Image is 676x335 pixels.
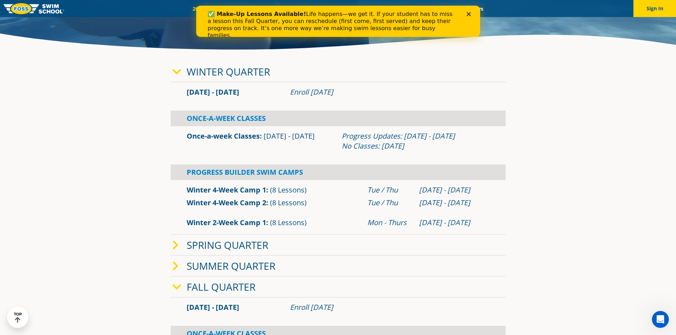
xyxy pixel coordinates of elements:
[171,111,506,126] div: Once-A-Week Classes
[270,6,277,11] div: Close
[187,185,266,195] a: Winter 4-Week Camp 1
[460,5,489,12] a: Careers
[11,5,261,33] div: Life happens—we get it. If your student has to miss a lesson this Fall Quarter, you can reschedul...
[187,131,260,141] a: Once-a-week Classes
[290,302,490,312] div: Enroll [DATE]
[438,5,460,12] a: Blog
[419,185,490,195] div: [DATE] - [DATE]
[14,312,22,323] div: TOP
[187,198,266,207] a: Winter 4-Week Camp 2
[323,5,363,12] a: About FOSS
[187,280,255,294] a: Fall Quarter
[187,302,239,312] span: [DATE] - [DATE]
[652,311,669,328] iframe: Intercom live chat
[11,5,110,12] b: ✅ Make-Up Lessons Available!
[342,131,490,151] div: Progress Updates: [DATE] - [DATE] No Classes: [DATE]
[419,218,490,228] div: [DATE] - [DATE]
[187,65,270,78] a: Winter Quarter
[367,218,412,228] div: Mon - Thurs
[270,218,307,227] span: (8 Lessons)
[171,164,506,180] div: Progress Builder Swim Camps
[270,198,307,207] span: (8 Lessons)
[187,87,239,97] span: [DATE] - [DATE]
[231,5,261,12] a: Schools
[290,87,490,97] div: Enroll [DATE]
[270,185,307,195] span: (8 Lessons)
[187,5,231,12] a: 2025 Calendar
[261,5,323,12] a: Swim Path® Program
[187,218,266,227] a: Winter 2-Week Camp 1
[4,3,64,14] img: FOSS Swim School Logo
[367,198,412,208] div: Tue / Thu
[419,198,490,208] div: [DATE] - [DATE]
[196,6,480,37] iframe: Intercom live chat banner
[187,238,268,252] a: Spring Quarter
[264,131,315,141] span: [DATE] - [DATE]
[187,259,275,273] a: Summer Quarter
[363,5,438,12] a: Swim Like [PERSON_NAME]
[367,185,412,195] div: Tue / Thu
